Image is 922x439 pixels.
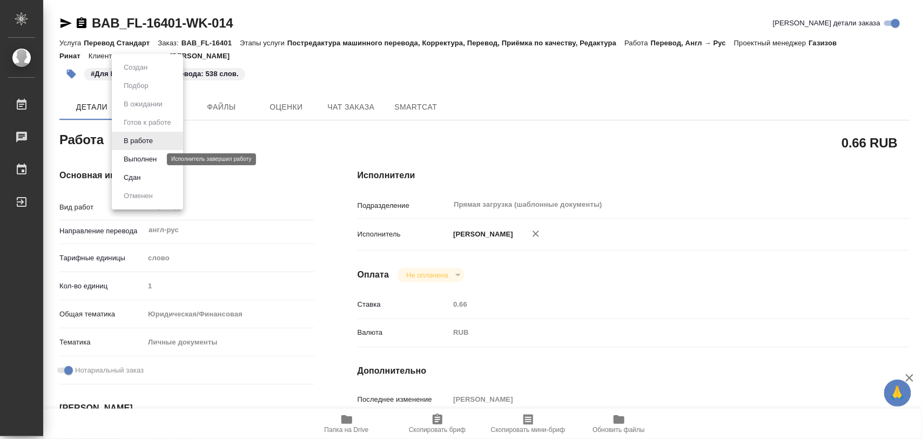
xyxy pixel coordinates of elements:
[120,190,156,202] button: Отменен
[120,172,144,184] button: Сдан
[120,153,160,165] button: Выполнен
[120,62,151,73] button: Создан
[120,98,166,110] button: В ожидании
[120,117,174,129] button: Готов к работе
[120,135,156,147] button: В работе
[120,80,152,92] button: Подбор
